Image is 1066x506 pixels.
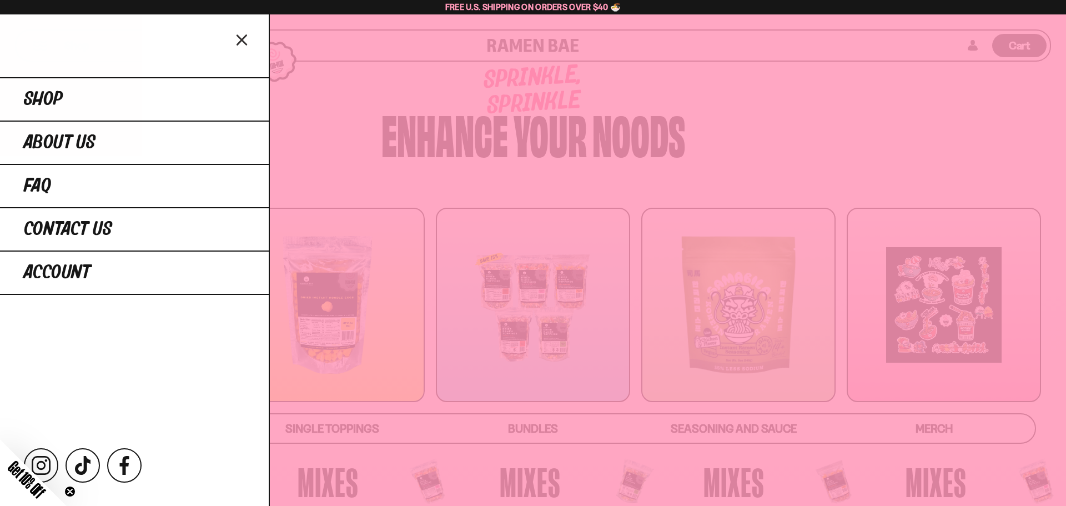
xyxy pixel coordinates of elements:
[24,89,63,109] span: Shop
[64,486,76,497] button: Close teaser
[24,263,90,283] span: Account
[445,2,621,12] span: Free U.S. Shipping on Orders over $40 🍜
[5,458,48,501] span: Get 10% Off
[24,176,51,196] span: FAQ
[24,219,112,239] span: Contact Us
[233,29,252,49] button: Close menu
[24,133,95,153] span: About Us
